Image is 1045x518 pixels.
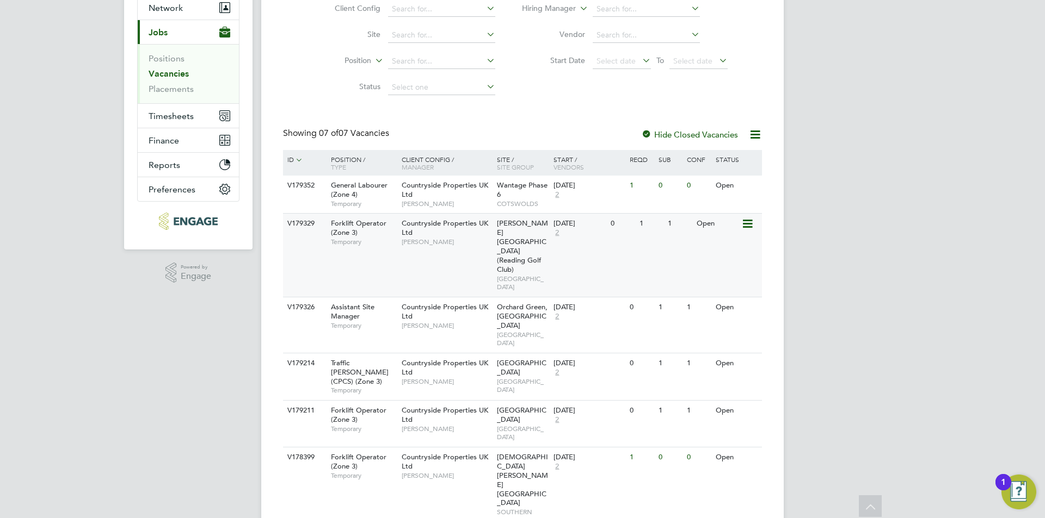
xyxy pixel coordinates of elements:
[497,180,548,199] span: Wantage Phase 6
[713,353,760,373] div: Open
[402,219,488,237] span: Countryside Properties UK Ltd
[138,177,239,201] button: Preferences
[627,176,655,196] div: 1
[713,150,760,168] div: Status
[554,406,624,415] div: [DATE]
[149,111,194,121] span: Timesheets
[402,405,488,424] span: Countryside Properties UK Ltd
[627,401,655,421] div: 0
[554,368,561,377] span: 2
[627,353,655,373] div: 0
[608,214,636,234] div: 0
[497,302,548,330] span: Orchard Green, [GEOGRAPHIC_DATA]
[497,330,549,347] span: [GEOGRAPHIC_DATA]
[285,297,323,317] div: V179326
[331,163,346,171] span: Type
[402,425,491,433] span: [PERSON_NAME]
[554,219,605,228] div: [DATE]
[149,135,179,146] span: Finance
[497,199,549,208] span: COTSWOLDS
[285,353,323,373] div: V179214
[402,163,434,171] span: Manager
[497,377,549,394] span: [GEOGRAPHIC_DATA]
[138,153,239,177] button: Reports
[684,353,712,373] div: 1
[497,274,549,291] span: [GEOGRAPHIC_DATA]
[399,150,494,176] div: Client Config /
[331,471,396,480] span: Temporary
[1001,482,1006,496] div: 1
[159,213,217,230] img: pcrnet-logo-retina.png
[656,447,684,467] div: 0
[554,359,624,368] div: [DATE]
[554,312,561,321] span: 2
[149,53,185,64] a: Positions
[497,405,546,424] span: [GEOGRAPHIC_DATA]
[138,128,239,152] button: Finance
[637,214,665,234] div: 1
[149,3,183,13] span: Network
[513,3,576,14] label: Hiring Manager
[388,80,495,95] input: Select one
[285,214,323,234] div: V179329
[402,321,491,330] span: [PERSON_NAME]
[497,358,546,377] span: [GEOGRAPHIC_DATA]
[684,176,712,196] div: 0
[331,405,386,424] span: Forklift Operator (Zone 3)
[388,28,495,43] input: Search for...
[554,181,624,190] div: [DATE]
[137,213,239,230] a: Go to home page
[684,401,712,421] div: 1
[331,321,396,330] span: Temporary
[673,56,712,66] span: Select date
[593,2,700,17] input: Search for...
[402,302,488,321] span: Countryside Properties UK Ltd
[402,199,491,208] span: [PERSON_NAME]
[149,84,194,94] a: Placements
[497,508,549,516] span: SOUTHERN
[497,425,549,441] span: [GEOGRAPHIC_DATA]
[713,176,760,196] div: Open
[309,55,371,66] label: Position
[684,297,712,317] div: 1
[331,386,396,395] span: Temporary
[318,29,380,39] label: Site
[319,128,389,139] span: 07 Vacancies
[627,447,655,467] div: 1
[331,238,396,246] span: Temporary
[402,358,488,377] span: Countryside Properties UK Ltd
[149,68,189,79] a: Vacancies
[402,452,488,471] span: Countryside Properties UK Ltd
[684,150,712,168] div: Conf
[402,180,488,199] span: Countryside Properties UK Ltd
[694,214,741,234] div: Open
[497,219,548,273] span: [PERSON_NAME][GEOGRAPHIC_DATA] (Reading Golf Club)
[1001,475,1036,509] button: Open Resource Center, 1 new notification
[522,55,585,65] label: Start Date
[684,447,712,467] div: 0
[593,28,700,43] input: Search for...
[627,150,655,168] div: Reqd
[554,415,561,425] span: 2
[138,20,239,44] button: Jobs
[494,150,551,176] div: Site /
[497,452,548,507] span: [DEMOGRAPHIC_DATA] [PERSON_NAME][GEOGRAPHIC_DATA]
[138,104,239,128] button: Timesheets
[656,297,684,317] div: 1
[402,377,491,386] span: [PERSON_NAME]
[554,190,561,199] span: 2
[656,353,684,373] div: 1
[181,263,211,272] span: Powered by
[285,176,323,196] div: V179352
[641,129,738,140] label: Hide Closed Vacancies
[318,3,380,13] label: Client Config
[627,297,655,317] div: 0
[331,199,396,208] span: Temporary
[149,27,168,38] span: Jobs
[554,453,624,462] div: [DATE]
[656,401,684,421] div: 1
[713,401,760,421] div: Open
[318,82,380,91] label: Status
[597,56,636,66] span: Select date
[331,358,389,386] span: Traffic [PERSON_NAME] (CPCS) (Zone 3)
